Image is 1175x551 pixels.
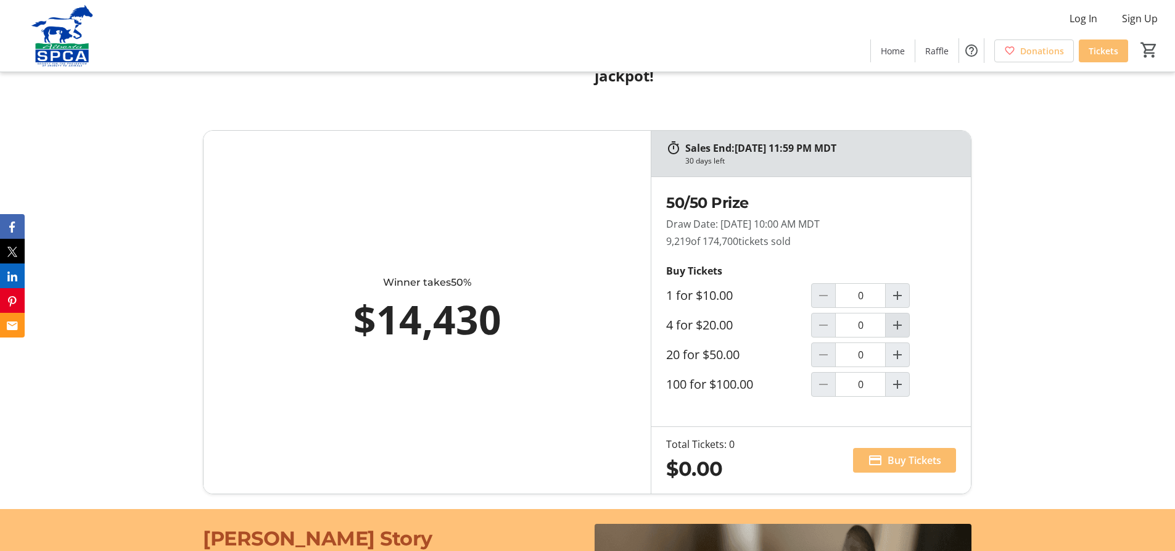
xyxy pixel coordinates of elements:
span: 50% [451,276,471,288]
div: 30 days left [685,155,725,167]
a: Raffle [915,39,959,62]
span: [PERSON_NAME] Story [203,526,432,550]
h2: 50/50 Prize [666,192,956,214]
button: Help [959,38,984,63]
span: Home [881,44,905,57]
button: Increment by one [886,284,909,307]
p: Draw Date: [DATE] 10:00 AM MDT [666,217,956,231]
a: Home [871,39,915,62]
label: 20 for $50.00 [666,347,740,362]
div: $14,430 [258,290,596,349]
a: Tickets [1079,39,1128,62]
span: Log In [1070,11,1097,26]
p: 9,219 tickets sold [666,234,956,249]
span: [DATE] 11:59 PM MDT [735,141,836,155]
div: Winner takes [258,275,596,290]
strong: Buy Tickets [666,264,722,278]
button: Increment by one [886,373,909,396]
span: of 174,700 [691,234,738,248]
button: Increment by one [886,343,909,367]
button: Increment by one [886,313,909,337]
span: Sign Up [1122,11,1158,26]
img: Alberta SPCA's Logo [7,5,117,67]
button: Cart [1138,39,1160,61]
button: Log In [1060,9,1107,28]
div: $0.00 [666,454,735,484]
label: 100 for $100.00 [666,377,753,392]
label: 1 for $10.00 [666,288,733,303]
label: 4 for $20.00 [666,318,733,333]
span: Donations [1020,44,1064,57]
span: Buy Tickets [888,453,941,468]
button: Sign Up [1112,9,1168,28]
div: Total Tickets: 0 [666,437,735,452]
span: Raffle [925,44,949,57]
button: Buy Tickets [853,448,956,473]
span: Tickets [1089,44,1118,57]
span: Sales End: [685,141,735,155]
a: Donations [994,39,1074,62]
